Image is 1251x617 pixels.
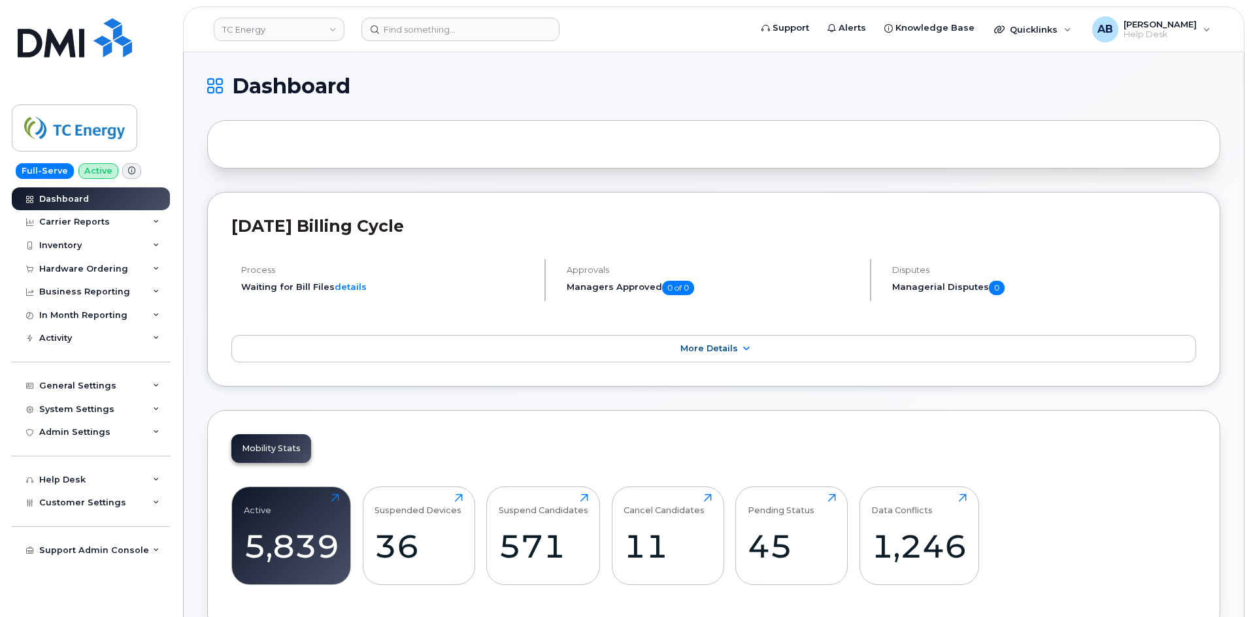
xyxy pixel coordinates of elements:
[892,281,1196,295] h5: Managerial Disputes
[499,494,588,515] div: Suspend Candidates
[871,527,967,565] div: 1,246
[375,494,461,515] div: Suspended Devices
[871,494,933,515] div: Data Conflicts
[241,265,533,275] h4: Process
[375,494,463,577] a: Suspended Devices36
[231,216,1196,236] h2: [DATE] Billing Cycle
[567,281,859,295] h5: Managers Approved
[567,265,859,275] h4: Approvals
[748,494,814,515] div: Pending Status
[680,343,738,353] span: More Details
[871,494,967,577] a: Data Conflicts1,246
[499,494,588,577] a: Suspend Candidates571
[335,281,367,292] a: details
[624,527,712,565] div: 11
[892,265,1196,275] h4: Disputes
[241,281,533,293] li: Waiting for Bill Files
[375,527,463,565] div: 36
[1194,560,1241,607] iframe: Messenger Launcher
[748,494,836,577] a: Pending Status45
[244,494,271,515] div: Active
[748,527,836,565] div: 45
[624,494,705,515] div: Cancel Candidates
[244,494,339,577] a: Active5,839
[244,527,339,565] div: 5,839
[624,494,712,577] a: Cancel Candidates11
[662,281,694,295] span: 0 of 0
[499,527,588,565] div: 571
[989,281,1005,295] span: 0
[232,76,350,96] span: Dashboard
